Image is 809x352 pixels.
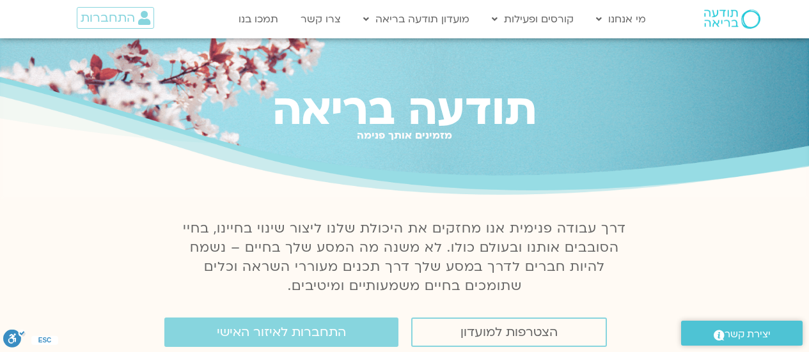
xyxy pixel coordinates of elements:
span: הצטרפות למועדון [460,325,558,339]
span: יצירת קשר [725,326,771,343]
a: תמכו בנו [232,7,285,31]
a: יצירת קשר [681,321,803,346]
a: קורסים ופעילות [485,7,580,31]
a: מועדון תודעה בריאה [357,7,476,31]
img: תודעה בריאה [704,10,760,29]
a: מי אנחנו [590,7,652,31]
a: התחברות [77,7,154,29]
span: התחברות לאיזור האישי [217,325,346,339]
span: התחברות [81,11,135,25]
a: צרו קשר [294,7,347,31]
a: התחברות לאיזור האישי [164,318,398,347]
a: הצטרפות למועדון [411,318,607,347]
p: דרך עבודה פנימית אנו מחזקים את היכולת שלנו ליצור שינוי בחיינו, בחיי הסובבים אותנו ובעולם כולו. לא... [176,219,634,296]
